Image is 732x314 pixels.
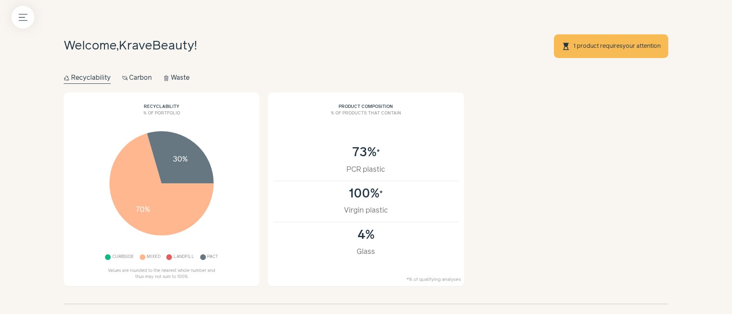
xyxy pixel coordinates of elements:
[64,72,111,84] button: Recyclability
[274,110,458,123] h3: % of products that contain
[174,253,194,262] span: Landfill
[119,40,194,52] span: KraveBeauty
[112,253,134,262] span: Curbside
[406,276,461,283] small: *% of qualifying analyses
[163,72,190,84] button: Waste
[562,42,570,51] span: hourglass_top
[282,228,449,242] div: 4%
[69,110,254,123] h3: % of portfolio
[282,146,449,160] div: 73%
[282,205,449,216] div: Virgin plastic
[64,37,197,56] h1: Welcome, !
[207,253,218,262] span: Pact
[122,72,152,84] button: Carbon
[147,253,161,262] span: Mixed
[573,43,661,49] a: 1 product requiresyour attention
[69,98,254,110] h2: Recyclability
[282,187,449,201] div: 100%
[282,247,449,257] div: Glass
[105,268,219,281] p: Values are rounded to the nearest whole number and thus may not sum to 100%.
[282,164,449,175] div: PCR plastic
[274,98,458,110] h2: Product composition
